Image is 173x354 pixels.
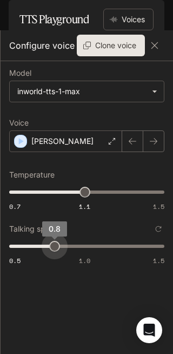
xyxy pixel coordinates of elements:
p: Temperature [9,171,55,179]
p: Configure voice [9,39,75,52]
p: Model [9,69,31,77]
button: Voices [103,9,154,30]
p: [PERSON_NAME] [31,136,94,147]
div: inworld-tts-1-max [10,81,164,102]
h1: TTS Playground [19,9,89,30]
button: Clone voice [77,35,145,56]
button: open drawer [8,5,28,25]
span: 1.5 [153,202,164,211]
div: inworld-tts-1-max [17,86,147,97]
span: 0.7 [9,202,21,211]
p: Voice [9,119,29,127]
span: 1.1 [79,202,90,211]
div: Open Intercom Messenger [136,317,162,343]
